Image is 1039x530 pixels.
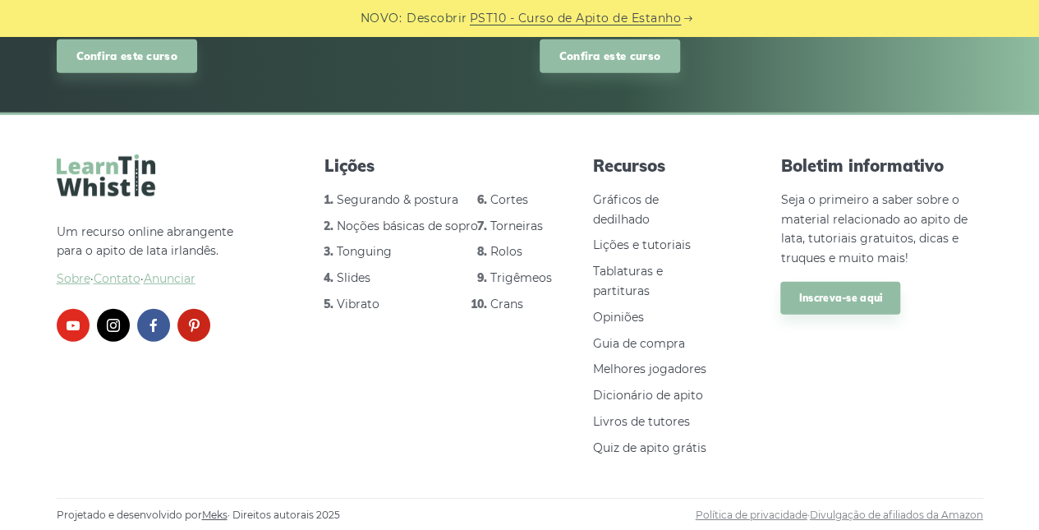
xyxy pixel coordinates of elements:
span: Lições [324,154,526,177]
a: youtube [57,309,90,342]
a: Inscreva-se aqui [780,282,900,315]
img: LearnTinWhistle.com [57,154,155,196]
a: pinterest [177,309,210,342]
a: Rolos [490,244,522,259]
font: · [696,509,983,521]
a: Noções básicas de sopro [337,219,478,233]
a: Confira este curso [540,39,680,73]
a: Gráficos de dedilhado [593,192,659,227]
font: Um recurso online abrangente para o apito de lata irlandês. [57,224,233,259]
a: Crans [490,297,523,311]
a: Trigêmeos [490,270,552,285]
a: PST10 - Curso de Apito de Estanho [470,9,682,28]
font: PST10 - Curso de Apito de Estanho [470,11,682,25]
a: Confira este curso [57,39,197,73]
a: Segurando & postura [337,192,458,207]
a: Divulgação de afiliados da Amazon [810,509,983,521]
a: Meks [202,509,228,521]
span: Boletim informativo [780,154,982,177]
a: Quiz de apito grátis [593,440,706,455]
a: Tablaturas e partituras [593,264,663,298]
span: Contato [94,271,140,286]
a: Contato·Anunciar [94,271,195,286]
a: Lições e tutoriais [593,237,691,252]
a: Melhores jogadores [593,362,706,376]
a: Cortes [490,192,528,207]
span: Descobrir [407,9,467,28]
a: Slides [337,270,370,285]
a: instagram [97,309,130,342]
span: · [57,270,259,289]
a: Livros de tutores [593,414,690,429]
a: Tonguing [337,244,392,259]
span: Anunciar [144,271,195,286]
a: Torneiras [490,219,543,233]
span: NOVO: [361,9,402,28]
a: Opiniões [593,310,644,325]
a: Sobre [57,271,90,286]
span: Projetado e desenvolvido por · Direitos autorais 2025 [57,507,340,523]
a: facebook [137,309,170,342]
p: Seja o primeiro a saber sobre o material relacionado ao apito de lata, tutoriais gratuitos, dicas... [780,191,982,269]
a: Dicionário de apito [593,388,703,403]
a: Política de privacidade [696,509,807,521]
a: Vibrato [337,297,379,311]
a: Guia de compra [593,336,685,351]
span: Recursos [593,154,715,177]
